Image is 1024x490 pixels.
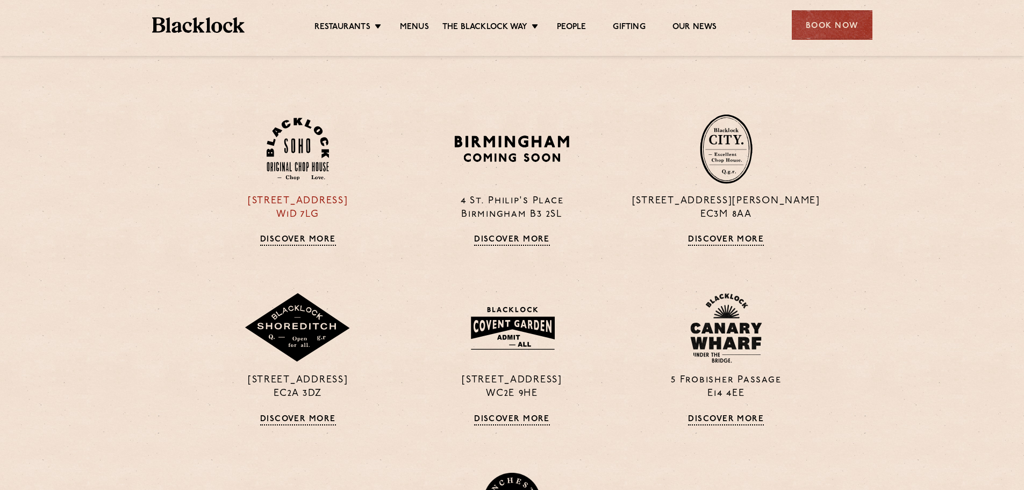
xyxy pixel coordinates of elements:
[267,118,329,181] img: Soho-stamp-default.svg
[792,10,872,40] div: Book Now
[244,293,352,363] img: Shoreditch-stamp-v2-default.svg
[688,415,764,425] a: Discover More
[199,195,397,222] p: [STREET_ADDRESS] W1D 7LG
[627,195,825,222] p: [STREET_ADDRESS][PERSON_NAME] EC3M 8AA
[400,22,429,34] a: Menus
[688,235,764,246] a: Discover More
[260,415,336,425] a: Discover More
[460,300,564,356] img: BLA_1470_CoventGarden_Website_Solid.svg
[557,22,586,34] a: People
[314,22,370,34] a: Restaurants
[413,195,611,222] p: 4 St. Philip's Place Birmingham B3 2SL
[453,132,571,166] img: BIRMINGHAM-P22_-e1747915156957.png
[442,22,527,34] a: The Blacklock Way
[260,235,336,246] a: Discover More
[474,415,550,425] a: Discover More
[627,374,825,401] p: 5 Frobisher Passage E14 4EE
[700,114,753,184] img: City-stamp-default.svg
[613,22,645,34] a: Gifting
[152,17,245,33] img: BL_Textured_Logo-footer-cropped.svg
[199,374,397,401] p: [STREET_ADDRESS] EC2A 3DZ
[413,374,611,401] p: [STREET_ADDRESS] WC2E 9HE
[672,22,717,34] a: Our News
[474,235,550,246] a: Discover More
[690,293,762,363] img: BL_CW_Logo_Website.svg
